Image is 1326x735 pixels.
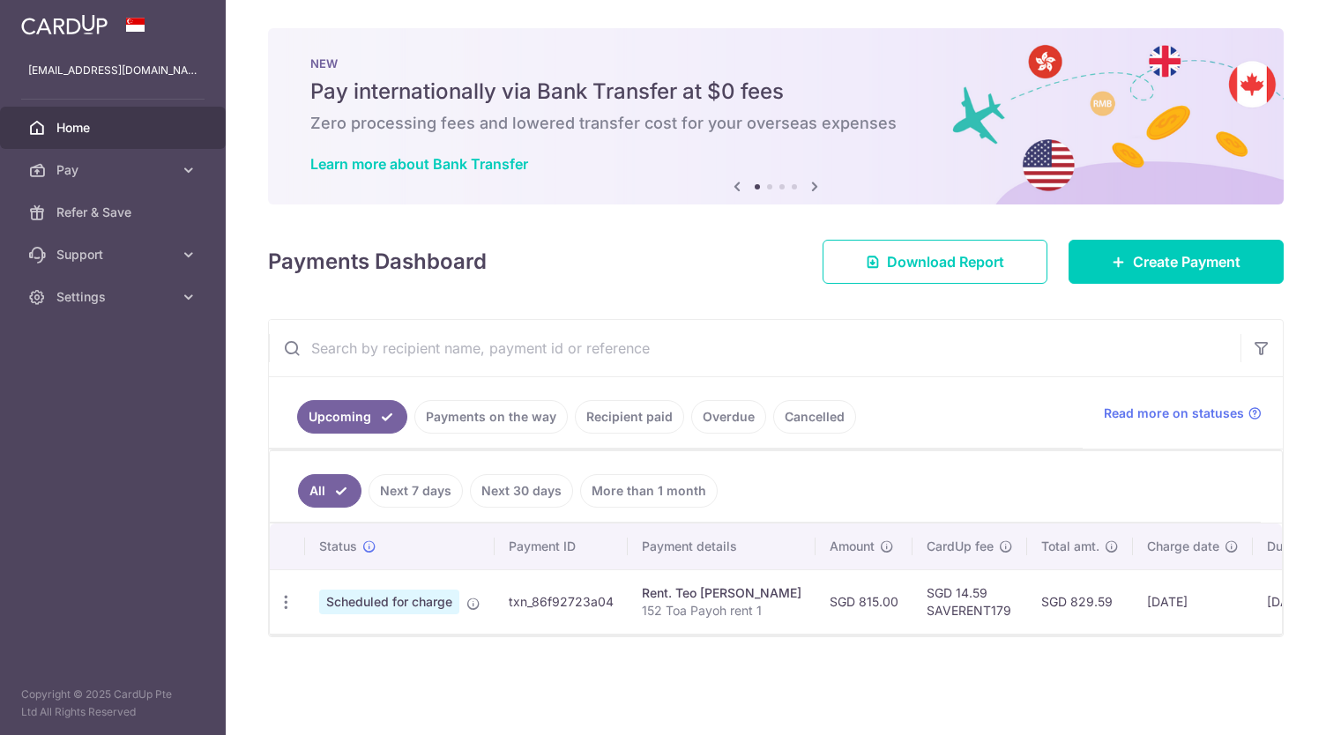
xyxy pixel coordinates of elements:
span: Due date [1267,538,1320,555]
a: Next 30 days [470,474,573,508]
th: Payment ID [495,523,628,569]
a: Read more on statuses [1104,405,1262,422]
span: Read more on statuses [1104,405,1244,422]
span: Amount [830,538,875,555]
img: CardUp [21,14,108,35]
span: Scheduled for charge [319,590,459,614]
a: Learn more about Bank Transfer [310,155,528,173]
p: 152 Toa Payoh rent 1 [642,602,801,620]
span: Download Report [887,251,1004,272]
a: Payments on the way [414,400,568,434]
span: Create Payment [1133,251,1240,272]
a: Upcoming [297,400,407,434]
td: SGD 14.59 SAVERENT179 [913,569,1027,634]
a: All [298,474,361,508]
td: SGD 815.00 [816,569,913,634]
span: Pay [56,161,173,179]
span: Status [319,538,357,555]
span: Support [56,246,173,264]
td: SGD 829.59 [1027,569,1133,634]
span: CardUp fee [927,538,994,555]
p: NEW [310,56,1241,71]
a: Download Report [823,240,1047,284]
td: [DATE] [1133,569,1253,634]
span: Home [56,119,173,137]
h5: Pay internationally via Bank Transfer at $0 fees [310,78,1241,106]
a: Cancelled [773,400,856,434]
a: Create Payment [1069,240,1284,284]
a: Next 7 days [369,474,463,508]
div: Rent. Teo [PERSON_NAME] [642,584,801,602]
img: Bank transfer banner [268,28,1284,204]
td: txn_86f92723a04 [495,569,628,634]
a: Overdue [691,400,766,434]
span: Charge date [1147,538,1219,555]
h4: Payments Dashboard [268,246,487,278]
span: Total amt. [1041,538,1099,555]
h6: Zero processing fees and lowered transfer cost for your overseas expenses [310,113,1241,134]
a: More than 1 month [580,474,718,508]
span: Settings [56,288,173,306]
th: Payment details [628,523,816,569]
span: Refer & Save [56,204,173,221]
a: Recipient paid [575,400,684,434]
input: Search by recipient name, payment id or reference [269,320,1240,376]
p: [EMAIL_ADDRESS][DOMAIN_NAME] [28,62,197,79]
